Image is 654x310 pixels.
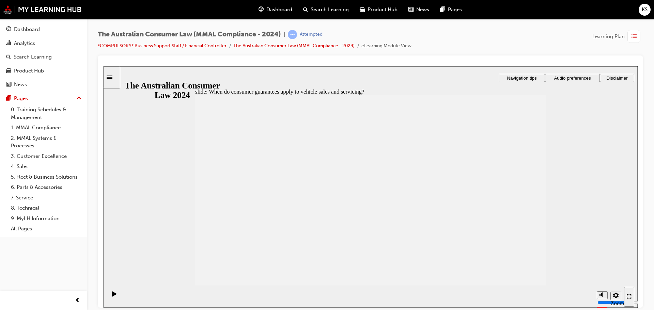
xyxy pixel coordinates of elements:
a: Search Learning [3,51,84,63]
span: guage-icon [259,5,264,14]
span: KS [642,6,648,14]
button: Pages [3,92,84,105]
a: The Australian Consumer Law (MMAL Compliance - 2024) [233,43,355,49]
a: *COMPULSORY* Business Support Staff / Financial Controller [98,43,227,49]
div: News [14,81,27,88]
span: Search Learning [311,6,349,14]
button: Mute (Ctrl+Alt+M) [494,225,504,233]
a: guage-iconDashboard [253,3,298,17]
img: mmal [3,5,82,14]
a: Product Hub [3,65,84,77]
span: Pages [448,6,462,14]
span: list-icon [632,32,637,41]
span: Dashboard [266,6,292,14]
button: Navigation tips [395,7,442,16]
button: Settings [507,225,518,234]
span: guage-icon [6,27,11,33]
input: volume [494,233,538,239]
span: news-icon [408,5,414,14]
button: DashboardAnalyticsSearch LearningProduct HubNews [3,22,84,92]
span: News [416,6,429,14]
a: 4. Sales [8,161,84,172]
a: 7. Service [8,193,84,203]
button: Enter full-screen (Ctrl+Alt+F) [521,221,531,240]
div: playback controls [3,219,15,241]
nav: slide navigation [521,219,531,241]
button: Audio preferences [442,7,497,16]
a: 6. Parts & Accessories [8,182,84,193]
span: search-icon [303,5,308,14]
a: pages-iconPages [435,3,467,17]
span: car-icon [6,68,11,74]
a: 9. MyLH Information [8,213,84,224]
span: | [284,31,285,38]
span: Disclaimer [503,9,524,14]
div: misc controls [490,219,517,241]
span: chart-icon [6,40,11,47]
a: 2. MMAL Systems & Processes [8,133,84,151]
span: Navigation tips [404,9,433,14]
div: Search Learning [14,53,52,61]
button: KS [639,4,651,16]
button: Play (Ctrl+Alt+P) [3,225,15,236]
span: pages-icon [6,96,11,102]
span: Product Hub [368,6,398,14]
a: 8. Technical [8,203,84,213]
a: search-iconSearch Learning [298,3,354,17]
button: Learning Plan [592,30,643,43]
div: Analytics [14,39,35,47]
a: Dashboard [3,23,84,36]
span: search-icon [6,54,11,60]
a: 3. Customer Excellence [8,151,84,162]
div: Dashboard [14,26,40,33]
div: Product Hub [14,67,44,75]
span: Audio preferences [451,9,487,14]
span: news-icon [6,82,11,88]
span: prev-icon [75,296,80,305]
a: All Pages [8,224,84,234]
a: news-iconNews [403,3,435,17]
a: 5. Fleet & Business Solutions [8,172,84,182]
a: News [3,78,84,91]
span: pages-icon [440,5,445,14]
button: Disclaimer [497,7,531,16]
a: Analytics [3,37,84,50]
span: car-icon [360,5,365,14]
div: Pages [14,95,28,102]
div: Attempted [300,31,323,38]
a: car-iconProduct Hub [354,3,403,17]
label: Zoom to fit [507,234,521,254]
span: learningRecordVerb_ATTEMPT-icon [288,30,297,39]
a: 0. Training Schedules & Management [8,104,84,123]
span: Learning Plan [592,33,625,40]
li: eLearning Module View [361,42,411,50]
span: The Australian Consumer Law (MMAL Compliance - 2024) [98,31,281,38]
span: up-icon [77,94,81,103]
a: 1. MMAL Compliance [8,123,84,133]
